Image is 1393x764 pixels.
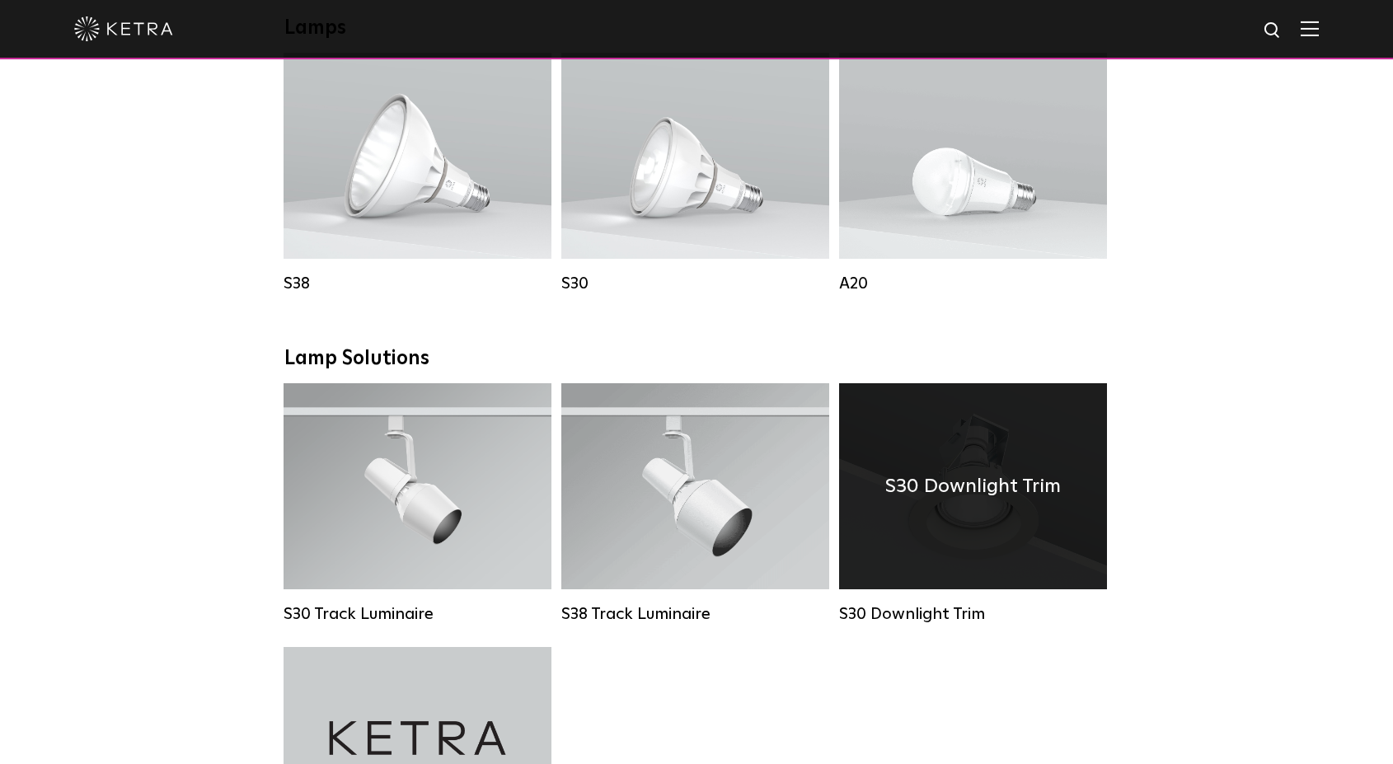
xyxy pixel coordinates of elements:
[561,274,829,293] div: S30
[839,274,1107,293] div: A20
[885,471,1061,502] h4: S30 Downlight Trim
[284,347,1109,371] div: Lamp Solutions
[74,16,173,41] img: ketra-logo-2019-white
[839,383,1107,622] a: S30 Downlight Trim S30 Downlight Trim
[1263,21,1283,41] img: search icon
[561,383,829,622] a: S38 Track Luminaire Lumen Output:1100Colors:White / BlackBeam Angles:10° / 25° / 40° / 60°Wattage...
[284,53,551,292] a: S38 Lumen Output:1100Colors:White / BlackBase Type:E26 Edison Base / GU24Beam Angles:10° / 25° / ...
[839,604,1107,624] div: S30 Downlight Trim
[284,383,551,622] a: S30 Track Luminaire Lumen Output:1100Colors:White / BlackBeam Angles:15° / 25° / 40° / 60° / 90°W...
[839,53,1107,292] a: A20 Lumen Output:600 / 800Colors:White / BlackBase Type:E26 Edison Base / GU24Beam Angles:Omni-Di...
[284,274,551,293] div: S38
[284,604,551,624] div: S30 Track Luminaire
[561,604,829,624] div: S38 Track Luminaire
[1301,21,1319,36] img: Hamburger%20Nav.svg
[561,53,829,292] a: S30 Lumen Output:1100Colors:White / BlackBase Type:E26 Edison Base / GU24Beam Angles:15° / 25° / ...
